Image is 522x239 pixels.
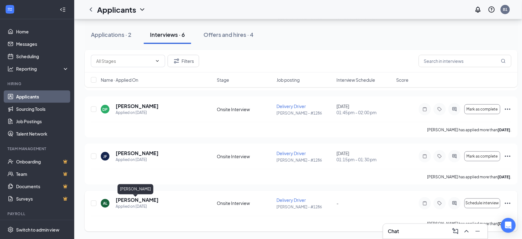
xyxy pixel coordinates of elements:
span: 01:45 pm - 02:00 pm [336,109,393,115]
h3: Chat [388,228,399,235]
h5: [PERSON_NAME] [116,197,159,204]
span: Interview Schedule [336,77,375,83]
p: [PERSON_NAME] - #1286 [277,205,333,210]
div: Open Intercom Messenger [501,218,516,233]
h5: [PERSON_NAME] [116,103,159,110]
div: Hiring [7,81,68,86]
div: Onsite Interview [217,153,273,159]
svg: ChevronUp [463,228,470,235]
div: DP [103,107,108,112]
div: Payroll [7,211,68,216]
a: TeamCrown [16,168,69,180]
svg: Tag [436,154,443,159]
a: Sourcing Tools [16,103,69,115]
a: Talent Network [16,128,69,140]
svg: Note [421,154,429,159]
span: Delivery Driver [277,150,306,156]
div: Applications · 2 [91,31,131,38]
a: SurveysCrown [16,193,69,205]
button: ChevronUp [462,226,472,236]
a: DocumentsCrown [16,180,69,193]
svg: ChevronDown [139,6,146,13]
svg: Ellipses [504,106,511,113]
div: Reporting [16,66,69,72]
svg: ChevronDown [155,59,160,63]
svg: Ellipses [504,153,511,160]
svg: QuestionInfo [488,6,495,13]
button: Mark as complete [464,104,500,114]
input: All Stages [96,58,152,64]
div: [DATE] [336,150,393,163]
svg: Note [421,107,429,112]
p: [PERSON_NAME] - #1286 [277,111,333,116]
div: Onsite Interview [217,106,273,112]
svg: Minimize [474,228,481,235]
svg: Settings [7,227,14,233]
div: Switch to admin view [16,227,59,233]
svg: Filter [173,57,180,65]
span: 01:15 pm - 01:30 pm [336,156,393,163]
span: Delivery Driver [277,103,306,109]
svg: ComposeMessage [452,228,459,235]
div: Interviews · 6 [150,31,185,38]
svg: MagnifyingGlass [501,59,506,63]
h1: Applicants [97,4,136,15]
div: AL [103,201,107,206]
span: Score [396,77,409,83]
button: Schedule interview [464,198,500,208]
svg: Analysis [7,66,14,72]
p: [PERSON_NAME] - #1286 [277,158,333,163]
svg: ActiveChat [451,154,458,159]
span: Job posting [277,77,300,83]
svg: Tag [436,201,443,206]
b: [DATE] [498,128,511,132]
div: Team Management [7,146,68,151]
svg: Tag [436,107,443,112]
span: Stage [217,77,229,83]
div: Onsite Interview [217,200,273,206]
div: JF [103,154,107,159]
svg: Collapse [60,7,66,13]
a: Job Postings [16,115,69,128]
a: Home [16,25,69,38]
div: Applied on [DATE] [116,204,159,210]
a: Messages [16,38,69,50]
div: [PERSON_NAME] [118,184,153,194]
div: Applied on [DATE] [116,110,159,116]
button: Mark as complete [464,151,500,161]
p: [PERSON_NAME] has applied more than . [427,174,511,180]
button: Filter Filters [168,55,199,67]
svg: Ellipses [504,200,511,207]
span: Mark as complete [467,154,498,159]
input: Search in interviews [419,55,511,67]
button: ComposeMessage [451,226,460,236]
svg: WorkstreamLogo [7,6,13,12]
svg: Note [421,201,429,206]
span: Delivery Driver [277,198,306,203]
b: [DATE] [498,222,511,226]
span: Name · Applied On [101,77,138,83]
span: - [336,201,339,206]
svg: ActiveChat [451,107,458,112]
div: B1 [503,7,508,12]
div: Offers and hires · 4 [203,31,254,38]
b: [DATE] [498,175,511,179]
svg: ActiveChat [451,201,458,206]
p: [PERSON_NAME] has applied more than . [427,127,511,133]
svg: Notifications [474,6,482,13]
div: Applied on [DATE] [116,157,159,163]
h5: [PERSON_NAME] [116,150,159,157]
button: Minimize [473,226,483,236]
div: [DATE] [336,103,393,115]
span: Schedule interview [466,201,499,206]
a: Applicants [16,90,69,103]
a: OnboardingCrown [16,155,69,168]
p: [PERSON_NAME] has applied more than . [427,221,511,227]
a: Scheduling [16,50,69,63]
svg: ChevronLeft [87,6,95,13]
span: Mark as complete [467,107,498,111]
